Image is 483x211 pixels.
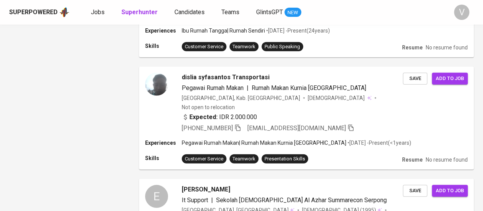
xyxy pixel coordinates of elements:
[121,8,158,16] b: Superhunter
[182,139,346,147] p: Pegawai Rumah Makan | Rumah Makan Kurnia [GEOGRAPHIC_DATA]
[426,156,468,164] p: No resume found
[9,7,69,18] a: Superpoweredapp logo
[182,103,235,111] p: Not open to relocation
[145,154,182,162] p: Skills
[182,113,257,122] div: IDR 2.000.000
[403,185,427,197] button: Save
[91,8,106,17] a: Jobs
[407,74,423,83] span: Save
[407,186,423,195] span: Save
[221,8,241,17] a: Teams
[182,185,230,194] span: [PERSON_NAME]
[233,155,255,163] div: Teamwork
[145,139,182,147] p: Experiences
[426,44,468,51] p: No resume found
[265,43,300,51] div: Public Speaking
[185,155,223,163] div: Customer Service
[139,67,474,170] a: dislia syfasantos TransportasiPegawai Rumah Makan|Rumah Makan Kurnia [GEOGRAPHIC_DATA][GEOGRAPHIC...
[9,8,58,17] div: Superpowered
[256,8,301,17] a: GlintsGPT NEW
[182,84,244,92] span: Pegawai Rumah Makan
[403,73,427,85] button: Save
[145,27,182,34] p: Experiences
[174,8,206,17] a: Candidates
[189,113,218,122] b: Expected:
[346,139,411,147] p: • [DATE] - Present ( <1 years )
[185,43,223,51] div: Customer Service
[247,124,346,132] span: [EMAIL_ADDRESS][DOMAIN_NAME]
[182,124,233,132] span: [PHONE_NUMBER]
[216,196,387,204] span: Sekolah [DEMOGRAPHIC_DATA] Al Azhar Summarecon Serpong
[436,74,464,83] span: Add to job
[436,186,464,195] span: Add to job
[265,27,330,34] p: • [DATE] - Present ( 24 years )
[308,94,366,102] span: [DEMOGRAPHIC_DATA]
[91,8,105,16] span: Jobs
[284,9,301,16] span: NEW
[247,83,249,93] span: |
[182,73,270,82] span: dislia syfasantos Transportasi
[265,155,305,163] div: Presentation Skills
[145,185,168,208] div: E
[454,5,469,20] div: V
[252,84,366,92] span: Rumah Makan Kurnia [GEOGRAPHIC_DATA]
[211,196,213,205] span: |
[121,8,159,17] a: Superhunter
[145,73,168,96] img: 08381d0d-2096-4ad4-9a98-d9d160899c6e.jpg
[432,185,468,197] button: Add to job
[182,94,300,102] div: [GEOGRAPHIC_DATA], Kab. [GEOGRAPHIC_DATA]
[182,196,208,204] span: It Support
[221,8,239,16] span: Teams
[174,8,205,16] span: Candidates
[233,43,255,51] div: Teamwork
[182,27,265,34] p: Ibu Rumah Tangga | Rumah Sendiri
[402,156,423,164] p: Resume
[59,7,69,18] img: app logo
[432,73,468,85] button: Add to job
[402,44,423,51] p: Resume
[145,42,182,50] p: Skills
[256,8,283,16] span: GlintsGPT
